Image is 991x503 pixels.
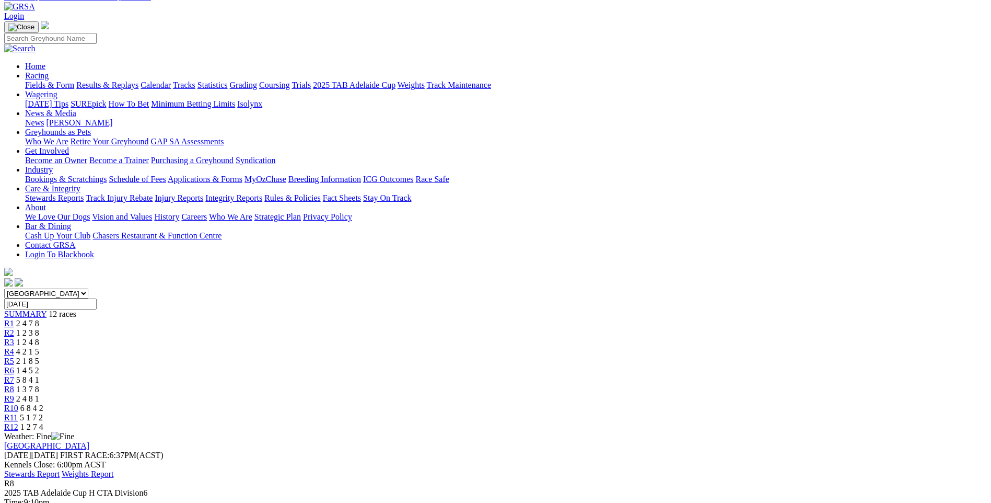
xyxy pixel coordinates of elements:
a: [PERSON_NAME] [46,118,112,127]
a: We Love Our Dogs [25,212,90,221]
div: 2025 TAB Adelaide Cup H CTA Division6 [4,488,987,498]
span: 6:37PM(ACST) [60,451,164,460]
span: 2 4 8 1 [16,394,39,403]
span: R3 [4,338,14,347]
span: 1 2 7 4 [20,422,43,431]
span: R8 [4,479,14,488]
a: Applications & Forms [168,175,242,184]
a: SUREpick [71,99,106,108]
a: Purchasing a Greyhound [151,156,234,165]
a: Isolynx [237,99,262,108]
a: Get Involved [25,146,69,155]
a: Racing [25,71,49,80]
a: [DATE] Tips [25,99,68,108]
a: Greyhounds as Pets [25,128,91,136]
a: Stay On Track [363,193,411,202]
a: Track Injury Rebate [86,193,153,202]
a: News [25,118,44,127]
a: Vision and Values [92,212,152,221]
a: SUMMARY [4,310,46,318]
a: R8 [4,385,14,394]
span: 1 3 7 8 [16,385,39,394]
a: Bookings & Scratchings [25,175,107,184]
span: 1 2 4 8 [16,338,39,347]
span: 4 2 1 5 [16,347,39,356]
button: Toggle navigation [4,21,39,33]
span: R11 [4,413,18,422]
a: Stewards Report [4,470,60,478]
a: Careers [181,212,207,221]
span: 2 1 8 5 [16,357,39,365]
a: Breeding Information [288,175,361,184]
a: Race Safe [415,175,449,184]
a: Integrity Reports [205,193,262,202]
a: Retire Your Greyhound [71,137,149,146]
a: Weights [398,81,425,89]
div: Care & Integrity [25,193,987,203]
a: Privacy Policy [303,212,352,221]
a: History [154,212,179,221]
img: GRSA [4,2,35,12]
span: R7 [4,375,14,384]
a: R2 [4,328,14,337]
a: Chasers Restaurant & Function Centre [92,231,221,240]
div: Greyhounds as Pets [25,137,987,146]
img: Close [8,23,34,31]
div: News & Media [25,118,987,128]
span: 2 4 7 8 [16,319,39,328]
a: Injury Reports [155,193,203,202]
a: About [25,203,46,212]
img: logo-grsa-white.png [41,21,49,29]
a: Who We Are [25,137,68,146]
a: Care & Integrity [25,184,80,193]
a: R6 [4,366,14,375]
a: ICG Outcomes [363,175,413,184]
a: News & Media [25,109,76,118]
div: Kennels Close: 6:00pm ACST [4,460,987,470]
a: Calendar [141,81,171,89]
span: FIRST RACE: [60,451,109,460]
a: R10 [4,404,18,413]
a: Fields & Form [25,81,74,89]
img: logo-grsa-white.png [4,268,13,276]
span: 1 4 5 2 [16,366,39,375]
img: Fine [51,432,74,441]
a: Bar & Dining [25,222,71,231]
a: Stewards Reports [25,193,84,202]
a: R12 [4,422,18,431]
a: Who We Are [209,212,252,221]
a: R1 [4,319,14,328]
a: Syndication [236,156,275,165]
span: 5 8 4 1 [16,375,39,384]
a: Login [4,12,24,20]
input: Search [4,33,97,44]
a: Become a Trainer [89,156,149,165]
a: Rules & Policies [264,193,321,202]
a: Strategic Plan [254,212,301,221]
a: Results & Replays [76,81,138,89]
span: R9 [4,394,14,403]
input: Select date [4,299,97,310]
span: Weather: Fine [4,432,74,441]
a: Trials [292,81,311,89]
a: R5 [4,357,14,365]
a: Home [25,62,45,71]
a: How To Bet [109,99,149,108]
a: Contact GRSA [25,241,75,249]
div: Bar & Dining [25,231,987,241]
a: Wagering [25,90,57,99]
a: Track Maintenance [427,81,491,89]
img: twitter.svg [15,278,23,287]
a: Industry [25,165,53,174]
span: 12 races [49,310,76,318]
a: Cash Up Your Club [25,231,90,240]
a: 2025 TAB Adelaide Cup [313,81,395,89]
a: [GEOGRAPHIC_DATA] [4,441,89,450]
a: Weights Report [62,470,114,478]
